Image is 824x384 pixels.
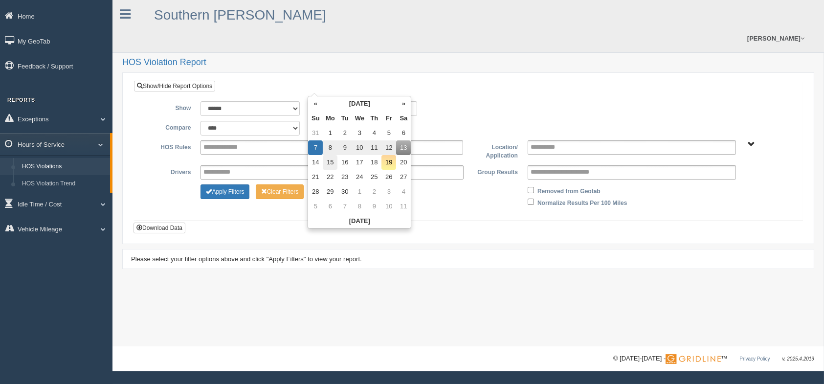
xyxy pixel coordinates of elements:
td: 27 [396,170,411,184]
td: 21 [308,170,323,184]
td: 29 [323,184,337,199]
button: Change Filter Options [200,184,249,199]
label: Group Results [468,165,523,177]
button: Change Filter Options [256,184,304,199]
label: Removed from Geotab [537,184,601,196]
td: 18 [367,155,381,170]
td: 14 [308,155,323,170]
td: 4 [396,184,411,199]
td: 26 [381,170,396,184]
a: Southern [PERSON_NAME] [154,7,326,23]
td: 24 [352,170,367,184]
th: Su [308,111,323,126]
td: 12 [381,140,396,155]
td: 1 [352,184,367,199]
td: 9 [337,140,352,155]
td: 3 [381,184,396,199]
img: Gridline [666,354,721,364]
td: 5 [381,126,396,140]
td: 16 [337,155,352,170]
th: » [396,96,411,111]
th: We [352,111,367,126]
button: Download Data [134,223,185,233]
td: 30 [337,184,352,199]
td: 8 [352,199,367,214]
td: 19 [381,155,396,170]
td: 6 [396,126,411,140]
td: 4 [367,126,381,140]
th: [DATE] [308,214,411,228]
td: 22 [323,170,337,184]
span: Please select your filter options above and click "Apply Filters" to view your report. [131,255,362,263]
td: 2 [337,126,352,140]
label: Show [141,101,196,113]
label: Normalize Results Per 100 Miles [537,196,627,208]
label: HOS Rules [141,140,196,152]
span: v. 2025.4.2019 [782,356,814,361]
td: 15 [323,155,337,170]
td: 28 [308,184,323,199]
td: 6 [323,199,337,214]
th: Mo [323,111,337,126]
th: Fr [381,111,396,126]
th: Th [367,111,381,126]
td: 11 [367,140,381,155]
td: 13 [396,140,411,155]
label: Location/ Application [468,140,522,160]
th: Tu [337,111,352,126]
td: 20 [396,155,411,170]
label: Compare [141,121,196,133]
th: [DATE] [323,96,396,111]
label: Drivers [141,165,196,177]
a: HOS Violations [18,158,110,176]
td: 25 [367,170,381,184]
td: 10 [352,140,367,155]
td: 2 [367,184,381,199]
td: 17 [352,155,367,170]
td: 31 [308,126,323,140]
a: HOS Violation Trend [18,175,110,193]
td: 3 [352,126,367,140]
td: 11 [396,199,411,214]
td: 10 [381,199,396,214]
th: « [308,96,323,111]
td: 5 [308,199,323,214]
td: 1 [323,126,337,140]
td: 8 [323,140,337,155]
a: Show/Hide Report Options [134,81,215,91]
div: © [DATE]-[DATE] - ™ [613,354,814,364]
td: 7 [308,140,323,155]
td: 7 [337,199,352,214]
a: [PERSON_NAME] [742,24,809,52]
th: Sa [396,111,411,126]
td: 9 [367,199,381,214]
a: Privacy Policy [739,356,770,361]
td: 23 [337,170,352,184]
